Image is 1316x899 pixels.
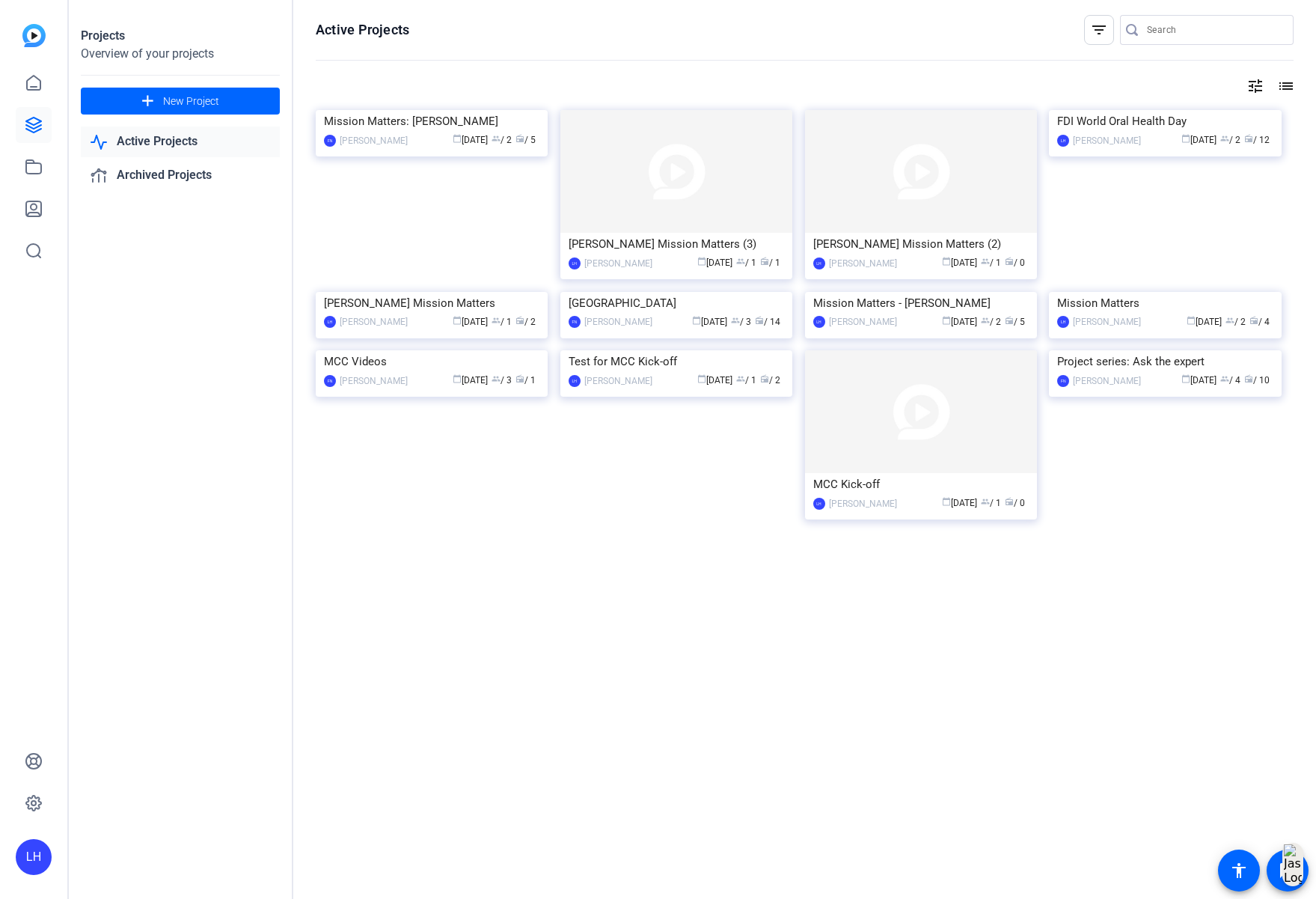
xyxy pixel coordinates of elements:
div: LH [1057,135,1069,147]
span: group [492,134,501,143]
a: Archived Projects [81,160,280,191]
span: / 2 [515,317,536,327]
span: [DATE] [942,317,977,327]
span: radio [515,134,524,143]
div: Project series: Ask the expert [1057,350,1273,373]
div: [PERSON_NAME] [1073,374,1141,388]
div: LH [813,257,825,269]
mat-icon: filter_list [1090,21,1108,39]
span: / 1 [760,257,780,268]
input: Search [1147,21,1282,39]
span: calendar_today [453,134,462,143]
span: / 1 [515,375,536,385]
div: FN [569,316,581,328]
div: [PERSON_NAME] [340,374,408,388]
span: group [736,374,745,383]
div: [PERSON_NAME] [340,314,408,329]
div: [PERSON_NAME] [584,256,652,271]
span: / 1 [981,498,1001,508]
span: / 2 [981,317,1001,327]
span: / 3 [492,375,512,385]
span: / 0 [1005,257,1025,268]
div: Mission Matters: [PERSON_NAME] [324,110,539,132]
span: / 1 [736,375,756,385]
span: calendar_today [1181,134,1190,143]
span: / 2 [760,375,780,385]
div: [PERSON_NAME] [1073,314,1141,329]
div: Overview of your projects [81,45,280,63]
span: [DATE] [1181,375,1216,385]
span: group [981,257,990,266]
span: group [492,374,501,383]
span: calendar_today [697,257,706,266]
span: / 10 [1244,375,1270,385]
mat-icon: message [1279,862,1297,880]
div: MCC Videos [324,350,539,373]
span: group [1220,374,1229,383]
span: radio [1244,134,1253,143]
div: [PERSON_NAME] [584,374,652,388]
div: FN [1057,375,1069,387]
span: / 5 [515,135,536,145]
span: [DATE] [453,317,488,327]
span: calendar_today [692,316,701,325]
span: radio [1005,316,1014,325]
span: / 4 [1249,317,1270,327]
span: calendar_today [942,316,951,325]
span: group [492,316,501,325]
span: / 2 [492,135,512,145]
span: [DATE] [1187,317,1222,327]
span: / 4 [1220,375,1240,385]
span: group [1220,134,1229,143]
span: / 5 [1005,317,1025,327]
div: LH [1057,316,1069,328]
span: radio [760,257,769,266]
span: [DATE] [1181,135,1216,145]
div: LH [813,498,825,510]
mat-icon: list [1276,77,1294,95]
span: [DATE] [697,375,732,385]
span: / 12 [1244,135,1270,145]
a: Active Projects [81,127,280,157]
div: [PERSON_NAME] [340,133,408,148]
div: FN [324,375,336,387]
span: calendar_today [453,316,462,325]
div: Mission Matters - [PERSON_NAME] [813,292,1029,314]
div: LH [569,375,581,387]
span: / 14 [755,317,780,327]
div: FN [324,135,336,147]
div: LH [16,839,52,875]
mat-icon: tune [1246,77,1264,95]
span: calendar_today [697,374,706,383]
span: [DATE] [453,135,488,145]
span: / 0 [1005,498,1025,508]
div: [PERSON_NAME] Mission Matters [324,292,539,314]
span: calendar_today [1187,316,1196,325]
span: calendar_today [942,257,951,266]
mat-icon: accessibility [1230,862,1248,880]
span: group [731,316,740,325]
span: group [1225,316,1234,325]
span: calendar_today [1181,374,1190,383]
span: radio [515,316,524,325]
span: group [981,497,990,506]
span: New Project [163,94,219,109]
div: Test for MCC Kick-off [569,350,784,373]
span: / 2 [1220,135,1240,145]
span: calendar_today [453,374,462,383]
div: [PERSON_NAME] [829,496,897,511]
div: [PERSON_NAME] Mission Matters (3) [569,233,784,255]
span: [DATE] [692,317,727,327]
span: [DATE] [453,375,488,385]
span: [DATE] [942,498,977,508]
span: / 3 [731,317,751,327]
div: [PERSON_NAME] Mission Matters (2) [813,233,1029,255]
div: Projects [81,27,280,45]
div: LH [813,316,825,328]
span: radio [755,316,764,325]
img: blue-gradient.svg [22,24,46,47]
span: / 1 [736,257,756,268]
div: MCC Kick-off [813,473,1029,496]
mat-icon: add [138,92,157,111]
div: [PERSON_NAME] [829,314,897,329]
